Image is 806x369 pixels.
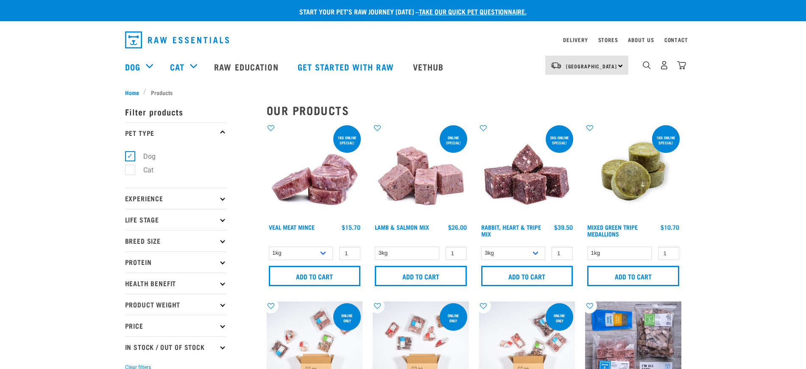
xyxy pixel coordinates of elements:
[125,101,227,122] p: Filter products
[643,61,651,69] img: home-icon-1@2x.png
[448,224,467,231] div: $26.00
[479,124,575,220] img: 1175 Rabbit Heart Tripe Mix 01
[664,38,688,41] a: Contact
[598,38,618,41] a: Stores
[130,151,159,162] label: Dog
[587,225,638,235] a: Mixed Green Tripe Medallions
[481,225,541,235] a: Rabbit, Heart & Tripe Mix
[269,225,315,228] a: Veal Meat Mince
[546,131,573,149] div: 3kg online special!
[546,309,573,327] div: Online Only
[677,61,686,70] img: home-icon@2x.png
[125,88,681,97] nav: breadcrumbs
[587,266,679,286] input: Add to cart
[125,88,144,97] a: Home
[333,309,361,327] div: Online Only
[566,65,617,68] span: [GEOGRAPHIC_DATA]
[446,247,467,260] input: 1
[375,266,467,286] input: Add to cart
[333,131,361,149] div: 1kg online special!
[289,50,404,84] a: Get started with Raw
[269,266,361,286] input: Add to cart
[373,124,469,220] img: 1029 Lamb Salmon Mix 01
[130,165,157,175] label: Cat
[125,230,227,251] p: Breed Size
[125,209,227,230] p: Life Stage
[125,273,227,294] p: Health Benefit
[125,122,227,144] p: Pet Type
[481,266,573,286] input: Add to cart
[658,247,679,260] input: 1
[552,247,573,260] input: 1
[125,251,227,273] p: Protein
[125,188,227,209] p: Experience
[652,131,680,149] div: 1kg online special!
[375,225,429,228] a: Lamb & Salmon Mix
[554,224,573,231] div: $39.50
[628,38,654,41] a: About Us
[440,131,467,149] div: ONLINE SPECIAL!
[267,124,363,220] img: 1160 Veal Meat Mince Medallions 01
[342,224,360,231] div: $15.70
[563,38,588,41] a: Delivery
[118,28,688,52] nav: dropdown navigation
[550,62,562,69] img: van-moving.png
[419,9,527,13] a: take our quick pet questionnaire.
[125,336,227,358] p: In Stock / Out Of Stock
[339,247,360,260] input: 1
[267,104,681,117] h2: Our Products
[585,124,681,220] img: Mixed Green Tripe
[661,224,679,231] div: $10.70
[125,31,229,48] img: Raw Essentials Logo
[206,50,289,84] a: Raw Education
[170,60,184,73] a: Cat
[404,50,455,84] a: Vethub
[440,309,467,327] div: Online Only
[125,88,139,97] span: Home
[660,61,669,70] img: user.png
[125,294,227,315] p: Product Weight
[125,315,227,336] p: Price
[125,60,140,73] a: Dog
